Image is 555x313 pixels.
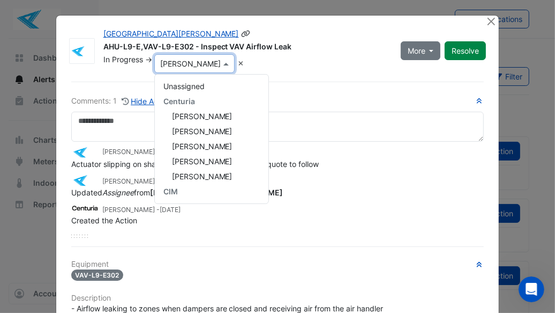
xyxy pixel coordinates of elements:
div: • 1h ago [112,162,142,173]
p: How can we help? [21,94,193,113]
strong: [PERSON_NAME] [150,188,213,197]
span: Created the Action [71,216,137,225]
span: Unassigned [163,82,205,91]
span: VAV-L9-E302 [71,270,124,281]
ng-dropdown-panel: Options list [154,74,269,204]
span: Centuria [163,97,195,106]
span: [PERSON_NAME] [172,112,232,121]
button: Help [143,214,214,257]
span: [PERSON_NAME] [172,142,232,151]
em: Assignee [102,188,134,197]
span: 👍 [48,152,57,161]
span: In Progress [103,55,143,64]
small: [PERSON_NAME] - [102,177,202,186]
span: [PERSON_NAME] [172,172,232,181]
div: We typically reply within a day [22,208,179,220]
div: Send us a messageWe typically reply within a day [11,188,204,229]
button: Close [485,16,497,27]
span: Updated from to [71,188,283,197]
div: Comments: 1 [71,95,176,107]
img: Centuria [71,203,98,215]
iframe: Intercom live chat [519,276,544,302]
button: Messages [71,214,142,257]
small: [PERSON_NAME] - - [102,147,217,157]
span: Messages [89,241,126,249]
img: Envar Service [71,147,98,158]
img: Profile image for Shafayet [22,151,43,173]
span: -> [145,55,152,64]
span: 2025-08-04 09:44:06 [160,206,181,214]
div: Profile image for Shafayet👍[PERSON_NAME]•1h ago [11,142,203,182]
span: Home [24,241,48,249]
div: [PERSON_NAME] [48,162,110,173]
span: CIM [163,187,178,196]
span: Copy link to clipboard [241,29,251,38]
div: Recent messageProfile image for Shafayet👍[PERSON_NAME]•1h ago [11,126,204,183]
a: [GEOGRAPHIC_DATA][PERSON_NAME] [103,29,239,38]
span: Actuator slipping on shaft, mechanical repairs required, quote to follow [71,159,319,169]
small: [PERSON_NAME] - [102,205,181,215]
p: Hi [PERSON_NAME] [21,76,193,94]
span: [PERSON_NAME] [172,127,232,136]
div: Send us a message [22,197,179,208]
span: CIM Support [172,202,216,211]
img: Envar Service [70,46,94,56]
span: More [408,45,425,56]
div: AHU-L9-E,VAV-L9-E302 - Inspect VAV Airflow Leak [103,41,388,54]
h6: Description [71,294,484,303]
img: Profile image for Arghya [127,17,149,39]
img: Envar Service [71,174,98,186]
button: More [401,41,441,60]
img: logo [21,23,106,35]
div: Recent message [22,135,192,147]
img: Profile image for Mark [148,17,169,39]
button: Hide Activity [121,95,176,107]
h6: Equipment [71,260,484,269]
img: Profile image for Shafayet [168,17,190,39]
span: [PERSON_NAME] [172,157,232,166]
button: Resolve [445,41,486,60]
span: Help [170,241,187,249]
